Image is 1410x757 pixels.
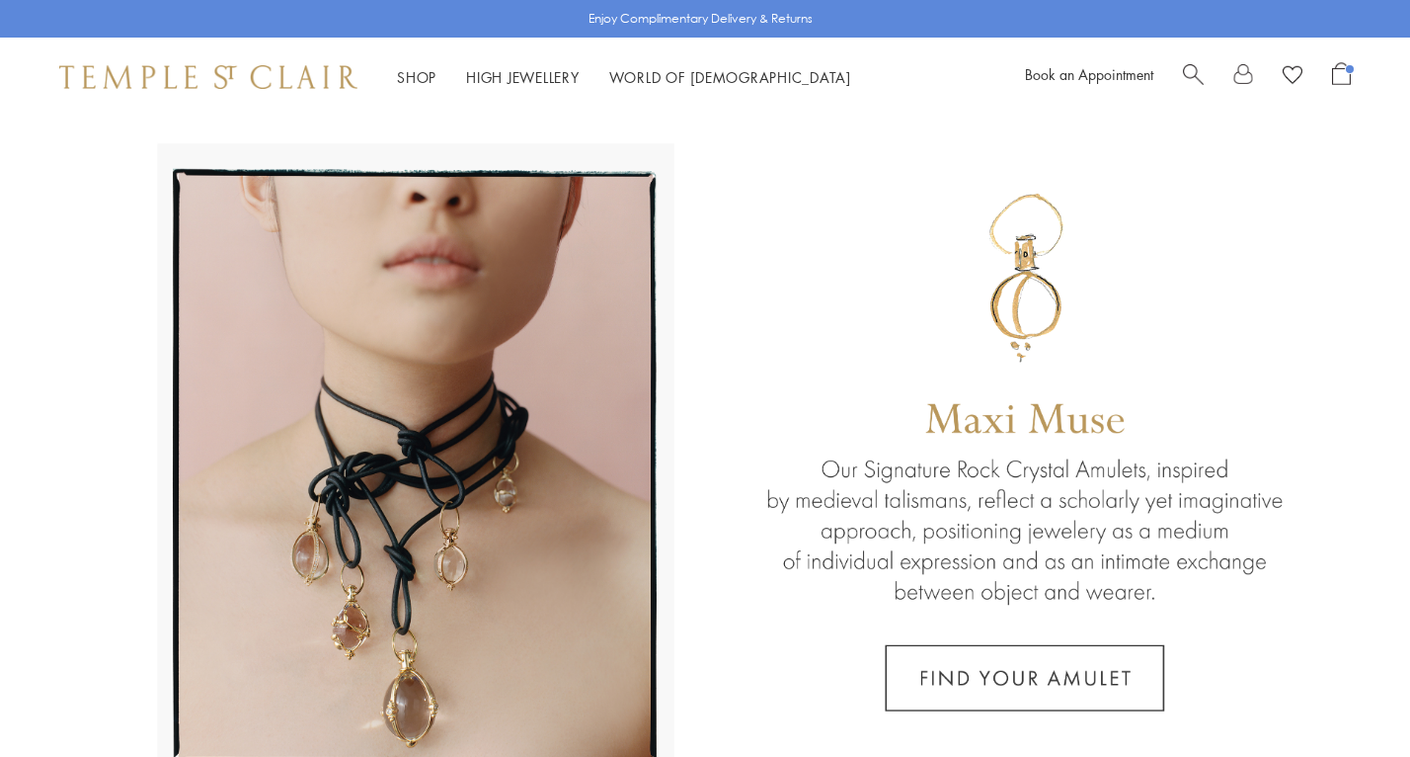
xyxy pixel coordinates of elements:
nav: Main navigation [397,65,851,90]
iframe: Gorgias live chat messenger [1311,664,1390,737]
a: Open Shopping Bag [1332,62,1351,92]
a: World of [DEMOGRAPHIC_DATA]World of [DEMOGRAPHIC_DATA] [609,67,851,87]
a: ShopShop [397,67,436,87]
a: Search [1183,62,1204,92]
a: High JewelleryHigh Jewellery [466,67,580,87]
p: Enjoy Complimentary Delivery & Returns [588,9,813,29]
a: Book an Appointment [1025,64,1153,84]
img: Temple St. Clair [59,65,357,89]
a: View Wishlist [1283,62,1302,92]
